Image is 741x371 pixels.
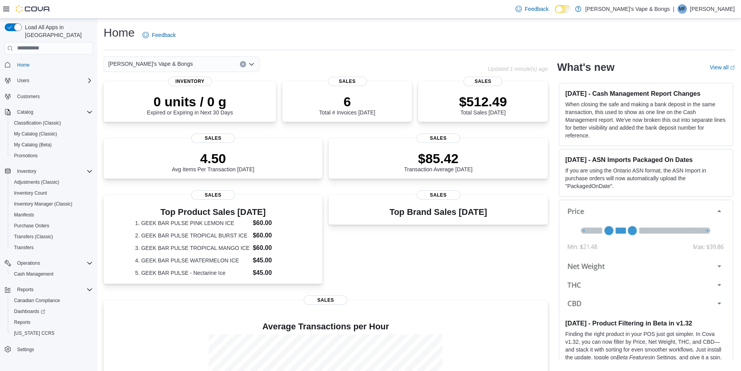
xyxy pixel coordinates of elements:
span: Dashboards [11,307,93,316]
p: Finding the right product in your POS just got simpler. In Cova v1.32, you can now filter by Pric... [565,330,727,369]
a: Inventory Count [11,188,50,198]
dd: $60.00 [253,231,291,240]
span: Sales [464,77,503,86]
button: My Catalog (Classic) [8,128,96,139]
h3: Top Product Sales [DATE] [135,207,291,217]
a: My Catalog (Classic) [11,129,60,139]
a: View allExternal link [710,64,735,70]
h1: Home [104,25,135,40]
p: $512.49 [459,94,507,109]
span: Transfers (Classic) [14,234,53,240]
span: Canadian Compliance [11,296,93,305]
span: Settings [14,344,93,354]
button: Users [2,75,96,86]
a: Dashboards [8,306,96,317]
button: Settings [2,343,96,355]
svg: External link [730,65,735,70]
button: Inventory Count [8,188,96,199]
dt: 1. GEEK BAR PULSE PINK LEMON ICE [135,219,250,227]
span: Manifests [11,210,93,220]
dt: 2. GEEK BAR PULSE TROPICAL BURST ICE [135,232,250,239]
h4: Average Transactions per Hour [110,322,542,331]
span: Cash Management [11,269,93,279]
a: Feedback [512,1,552,17]
span: Customers [17,93,40,100]
div: Transaction Average [DATE] [404,151,473,172]
h3: [DATE] - Product Filtering in Beta in v1.32 [565,319,727,327]
span: Inventory [14,167,93,176]
p: 0 units / 0 g [147,94,233,109]
a: Cash Management [11,269,56,279]
button: Manifests [8,209,96,220]
input: Dark Mode [555,5,571,13]
a: Settings [14,345,37,354]
button: Canadian Compliance [8,295,96,306]
span: [US_STATE] CCRS [14,330,55,336]
span: Sales [191,134,235,143]
a: Canadian Compliance [11,296,63,305]
span: Sales [328,77,367,86]
a: Dashboards [11,307,48,316]
p: 4.50 [172,151,254,166]
span: Settings [17,346,34,353]
button: Promotions [8,150,96,161]
span: Home [14,60,93,70]
div: Total # Invoices [DATE] [319,94,375,116]
button: Cash Management [8,269,96,280]
span: Adjustments (Classic) [11,178,93,187]
span: Purchase Orders [11,221,93,230]
p: | [673,4,674,14]
dt: 3. GEEK BAR PULSE TROPICAL MANGO ICE [135,244,250,252]
span: MF [679,4,685,14]
span: Home [17,62,30,68]
span: Inventory Count [11,188,93,198]
span: My Catalog (Classic) [14,131,57,137]
span: Inventory Manager (Classic) [11,199,93,209]
dd: $60.00 [253,243,291,253]
span: My Catalog (Beta) [14,142,52,148]
span: Cash Management [14,271,53,277]
span: My Catalog (Classic) [11,129,93,139]
span: Users [14,76,93,85]
span: Reports [14,319,30,325]
span: Manifests [14,212,34,218]
button: [US_STATE] CCRS [8,328,96,339]
p: [PERSON_NAME]'s Vape & Bongs [585,4,670,14]
a: My Catalog (Beta) [11,140,55,149]
span: Reports [14,285,93,294]
button: Inventory Manager (Classic) [8,199,96,209]
span: Inventory Count [14,190,47,196]
span: Classification (Classic) [11,118,93,128]
a: Classification (Classic) [11,118,64,128]
button: Transfers [8,242,96,253]
button: Adjustments (Classic) [8,177,96,188]
dt: 4. GEEK BAR PULSE WATERMELON ICE [135,257,250,264]
h3: [DATE] - Cash Management Report Changes [565,90,727,97]
a: Transfers [11,243,37,252]
dd: $45.00 [253,268,291,278]
button: Transfers (Classic) [8,231,96,242]
button: Reports [2,284,96,295]
span: Washington CCRS [11,329,93,338]
button: Classification (Classic) [8,118,96,128]
button: Catalog [2,107,96,118]
p: 6 [319,94,375,109]
a: Promotions [11,151,41,160]
button: Reports [8,317,96,328]
img: Cova [16,5,51,13]
dt: 5. GEEK BAR PULSE - Nectarine Ice [135,269,250,277]
button: Reports [14,285,37,294]
span: Classification (Classic) [14,120,61,126]
button: Catalog [14,107,36,117]
span: Operations [14,258,93,268]
span: Customers [14,91,93,101]
button: Home [2,59,96,70]
span: Sales [417,134,460,143]
button: Operations [14,258,43,268]
h3: [DATE] - ASN Imports Packaged On Dates [565,156,727,164]
a: Reports [11,318,33,327]
em: Beta Features [616,354,651,360]
span: Purchase Orders [14,223,49,229]
span: Promotions [14,153,38,159]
